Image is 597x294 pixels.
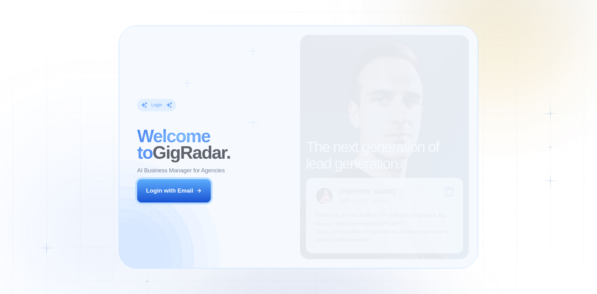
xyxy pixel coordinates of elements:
[137,179,211,202] button: Login with Email
[340,188,396,195] div: [PERSON_NAME]
[315,211,454,244] p: Previously, we had a 5% to 7% reply rate on Upwork, but now our sales increased by 17%-20%. This ...
[340,198,350,204] div: CEO
[306,139,463,172] h2: The next generation of lead generation.
[137,128,291,161] h2: ‍ GigRadar.
[137,126,210,162] span: Welcome to
[146,187,193,195] div: Login with Email
[354,198,387,204] div: Digital Agency
[137,166,225,175] p: AI Business Manager for Agencies
[151,102,162,108] div: Login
